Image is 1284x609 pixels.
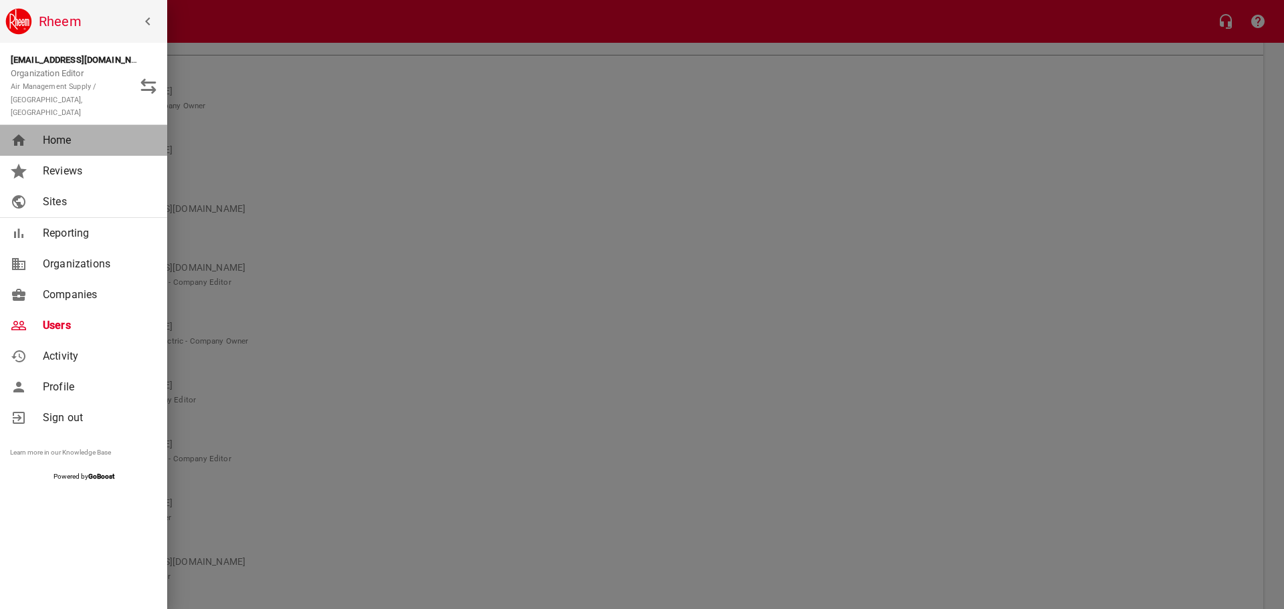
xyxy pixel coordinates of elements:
[43,194,151,210] span: Sites
[39,11,162,32] h6: Rheem
[43,163,151,179] span: Reviews
[43,379,151,395] span: Profile
[5,8,32,35] img: rheem.png
[88,473,114,480] strong: GoBoost
[11,82,96,117] small: Air Management Supply / [GEOGRAPHIC_DATA], [GEOGRAPHIC_DATA]
[11,68,96,118] span: Organization Editor
[10,449,111,456] a: Learn more in our Knowledge Base
[132,70,165,102] button: Switch Role
[53,473,114,480] span: Powered by
[43,225,151,241] span: Reporting
[43,318,151,334] span: Users
[11,55,152,65] strong: [EMAIL_ADDRESS][DOMAIN_NAME]
[43,348,151,364] span: Activity
[43,256,151,272] span: Organizations
[43,132,151,148] span: Home
[43,287,151,303] span: Companies
[43,410,151,426] span: Sign out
